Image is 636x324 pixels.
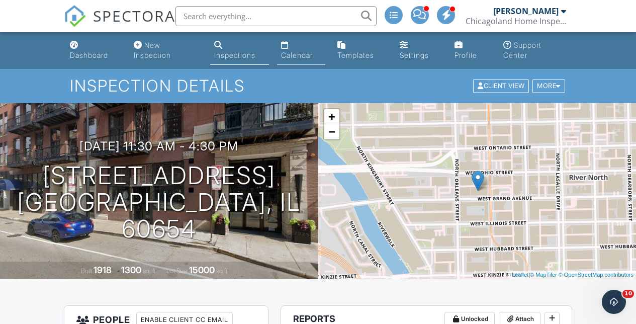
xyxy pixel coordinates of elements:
div: Templates [337,51,374,59]
div: [PERSON_NAME] [493,6,559,16]
span: Lot Size [166,267,188,275]
div: | [509,271,636,279]
a: Calendar [277,36,325,65]
a: Company Profile [450,36,491,65]
span: 10 [622,290,634,298]
div: Settings [400,51,429,59]
a: Settings [396,36,442,65]
a: Client View [472,82,531,89]
div: Client View [473,79,529,93]
span: sq. ft. [143,267,157,275]
div: More [532,79,565,93]
a: © OpenStreetMap contributors [559,272,633,278]
img: The Best Home Inspection Software - Spectora [64,5,86,27]
div: Inspections [214,51,255,59]
div: Profile [455,51,477,59]
a: © MapTiler [530,272,557,278]
a: Zoom out [324,124,339,139]
iframe: Intercom live chat [602,290,626,314]
a: Templates [333,36,388,65]
div: 1918 [94,265,112,275]
a: New Inspection [130,36,202,65]
input: Search everything... [175,6,377,26]
h3: [DATE] 11:30 am - 4:30 pm [79,139,238,153]
span: SPECTORA [93,5,175,26]
div: Chicagoland Home Inspectors, Inc. [466,16,566,26]
a: SPECTORA [64,14,175,35]
div: Support Center [503,41,541,59]
a: Leaflet [512,272,528,278]
div: Dashboard [70,51,108,59]
a: Dashboard [66,36,122,65]
span: sq.ft. [216,267,229,275]
div: 15000 [189,265,215,275]
div: New Inspection [134,41,171,59]
h1: [STREET_ADDRESS] [GEOGRAPHIC_DATA], IL 60654 [16,163,302,242]
div: Calendar [281,51,313,59]
h1: Inspection Details [70,77,566,95]
a: Inspections [210,36,269,65]
a: Zoom in [324,109,339,124]
a: Support Center [499,36,570,65]
div: 1300 [121,265,141,275]
span: Built [81,267,92,275]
